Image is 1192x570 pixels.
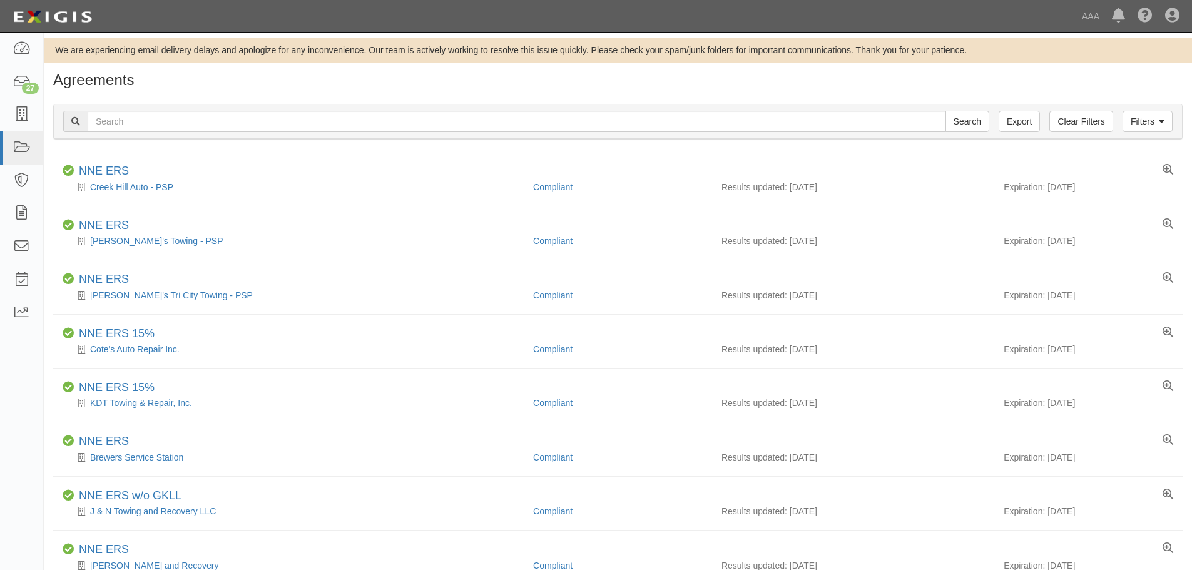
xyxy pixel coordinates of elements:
a: NNE ERS [79,273,129,285]
div: NNE ERS [79,219,129,233]
div: Expiration: [DATE] [1004,397,1173,409]
div: KDT Towing & Repair, Inc. [63,397,524,409]
div: Dave's Tri City Towing - PSP [63,289,524,302]
div: NNE ERS 15% [79,327,155,341]
a: NNE ERS [79,219,129,232]
div: NNE ERS [79,165,129,178]
a: NNE ERS [79,165,129,177]
div: J & N Towing and Recovery LLC [63,505,524,517]
div: Results updated: [DATE] [721,505,985,517]
div: Expiration: [DATE] [1004,235,1173,247]
div: Results updated: [DATE] [721,343,985,355]
a: Clear Filters [1049,111,1113,132]
i: Compliant [63,220,74,231]
a: Compliant [533,506,573,516]
a: AAA [1076,4,1106,29]
div: NNE ERS w/o GKLL [79,489,181,503]
a: NNE ERS [79,543,129,556]
a: NNE ERS w/o GKLL [79,489,181,502]
div: Results updated: [DATE] [721,289,985,302]
a: Compliant [533,398,573,408]
a: Filters [1123,111,1173,132]
div: NNE ERS [79,273,129,287]
i: Compliant [63,273,74,285]
i: Compliant [63,544,74,555]
div: Results updated: [DATE] [721,235,985,247]
div: Expiration: [DATE] [1004,181,1173,193]
div: Results updated: [DATE] [721,451,985,464]
a: View results summary [1163,165,1173,176]
a: View results summary [1163,327,1173,338]
a: View results summary [1163,435,1173,446]
a: J & N Towing and Recovery LLC [90,506,216,516]
div: Results updated: [DATE] [721,397,985,409]
a: Compliant [533,236,573,246]
a: Compliant [533,182,573,192]
a: View results summary [1163,273,1173,284]
i: Compliant [63,328,74,339]
a: NNE ERS 15% [79,381,155,394]
i: Compliant [63,382,74,393]
div: Results updated: [DATE] [721,181,985,193]
a: View results summary [1163,219,1173,230]
a: View results summary [1163,381,1173,392]
div: Brewers Service Station [63,451,524,464]
div: NNE ERS [79,435,129,449]
i: Compliant [63,165,74,176]
input: Search [945,111,989,132]
a: Export [999,111,1040,132]
div: Expiration: [DATE] [1004,451,1173,464]
div: Expiration: [DATE] [1004,343,1173,355]
div: 27 [22,83,39,94]
a: NNE ERS 15% [79,327,155,340]
div: NNE ERS [79,543,129,557]
div: Expiration: [DATE] [1004,289,1173,302]
input: Search [88,111,946,132]
div: Cote's Auto Repair Inc. [63,343,524,355]
a: Creek Hill Auto - PSP [90,182,173,192]
a: View results summary [1163,543,1173,554]
div: Creek Hill Auto - PSP [63,181,524,193]
a: KDT Towing & Repair, Inc. [90,398,192,408]
div: NNE ERS 15% [79,381,155,395]
a: [PERSON_NAME]'s Tri City Towing - PSP [90,290,253,300]
i: Compliant [63,490,74,501]
a: Compliant [533,344,573,354]
i: Help Center - Complianz [1138,9,1153,24]
h1: Agreements [53,72,1183,88]
div: Expiration: [DATE] [1004,505,1173,517]
a: Compliant [533,452,573,462]
div: We are experiencing email delivery delays and apologize for any inconvenience. Our team is active... [44,44,1192,56]
i: Compliant [63,435,74,447]
img: logo-5460c22ac91f19d4615b14bd174203de0afe785f0fc80cf4dbbc73dc1793850b.png [9,6,96,28]
a: Compliant [533,290,573,300]
a: Cote's Auto Repair Inc. [90,344,180,354]
a: Brewers Service Station [90,452,183,462]
div: Doug's Towing - PSP [63,235,524,247]
a: NNE ERS [79,435,129,447]
a: View results summary [1163,489,1173,501]
a: [PERSON_NAME]'s Towing - PSP [90,236,223,246]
